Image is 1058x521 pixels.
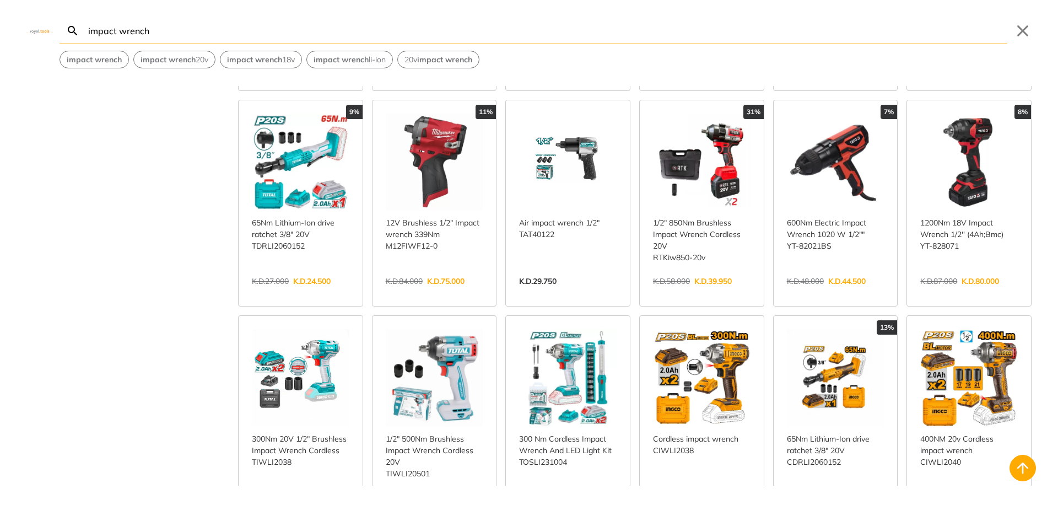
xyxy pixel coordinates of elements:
[1010,455,1036,481] button: Back to top
[397,51,479,68] div: Suggestion: 20v impact wrench
[314,54,386,66] span: li-ion
[314,55,369,65] strong: impact wrench
[141,54,208,66] span: 20v
[1014,459,1032,477] svg: Back to top
[60,51,128,68] button: Select suggestion: impact wrench
[227,55,282,65] strong: impact wrench
[404,54,472,66] span: 20v
[398,51,479,68] button: Select suggestion: 20v impact wrench
[66,24,79,37] svg: Search
[86,18,1007,44] input: Search…
[476,105,496,119] div: 11%
[881,105,897,119] div: 7%
[133,51,215,68] div: Suggestion: impact wrench 20v
[307,51,392,68] button: Select suggestion: impact wrench li-ion
[1014,105,1031,119] div: 8%
[417,55,472,65] strong: impact wrench
[134,51,215,68] button: Select suggestion: impact wrench 20v
[306,51,393,68] div: Suggestion: impact wrench li-ion
[141,55,196,65] strong: impact wrench
[1014,22,1032,40] button: Close
[60,51,129,68] div: Suggestion: impact wrench
[877,320,897,335] div: 13%
[26,28,53,33] img: Close
[220,51,301,68] button: Select suggestion: impact wrench 18v
[220,51,302,68] div: Suggestion: impact wrench 18v
[346,105,363,119] div: 9%
[743,105,764,119] div: 31%
[67,55,122,65] strong: impact wrench
[227,54,295,66] span: 18v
